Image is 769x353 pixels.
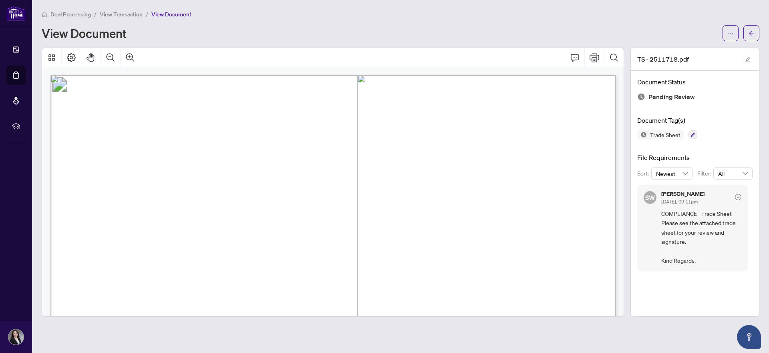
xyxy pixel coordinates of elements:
[648,92,695,102] span: Pending Review
[146,10,148,19] li: /
[8,329,24,345] img: Profile Icon
[697,169,713,178] p: Filter:
[718,168,748,179] span: All
[637,93,645,101] img: Document Status
[100,11,143,18] span: View Transaction
[728,30,733,36] span: ellipsis
[50,11,91,18] span: Deal Processing
[42,12,47,17] span: home
[735,194,741,200] span: check-circle
[745,57,751,62] span: edit
[637,116,753,125] h4: Document Tag(s)
[637,77,753,87] h4: Document Status
[94,10,97,19] li: /
[42,27,127,40] h1: View Document
[661,199,698,205] span: [DATE], 09:11pm
[645,192,655,202] span: SW
[637,153,753,162] h4: File Requirements
[661,191,705,197] h5: [PERSON_NAME]
[749,30,754,36] span: arrow-left
[637,169,651,178] p: Sort:
[637,54,689,64] span: TS - 2511718.pdf
[661,209,741,265] span: COMPLIANCE - Trade Sheet - Please see the attached trade sheet for your review and signature. Kin...
[656,168,688,179] span: Newest
[6,6,26,21] img: logo
[637,130,647,140] img: Status Icon
[151,11,191,18] span: View Document
[737,325,761,349] button: Open asap
[647,132,684,138] span: Trade Sheet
